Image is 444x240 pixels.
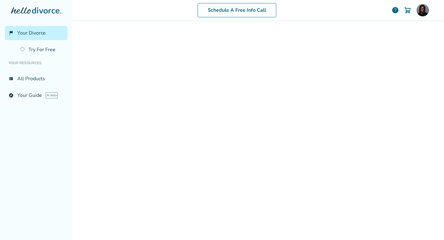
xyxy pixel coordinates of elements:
[198,3,276,17] a: Schedule A Free Info Call
[5,26,68,40] a: flag_2Your Divorce
[46,92,58,98] span: AI beta
[5,88,68,102] a: exploreYour GuideAI beta
[9,93,14,98] span: explore
[9,76,14,81] span: view_list
[5,57,68,69] li: Your Resources
[5,72,68,86] a: view_listAll Products
[9,31,14,35] span: flag_2
[17,43,68,57] a: Try For Free
[417,4,429,16] img: Rayjean Morgan
[17,30,46,36] span: Your Divorce
[392,6,399,14] a: help
[404,6,411,14] img: Cart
